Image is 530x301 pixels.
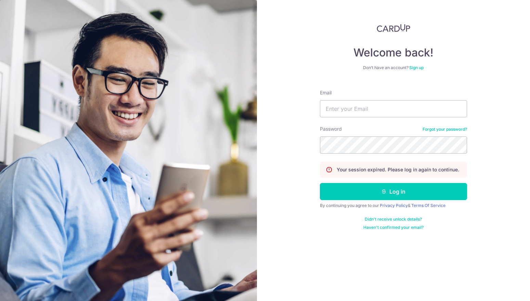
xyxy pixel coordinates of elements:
[320,65,467,70] div: Don’t have an account?
[365,217,422,222] a: Didn't receive unlock details?
[380,203,408,208] a: Privacy Policy
[320,203,467,208] div: By continuing you agree to our &
[363,225,424,230] a: Haven't confirmed your email?
[411,203,445,208] a: Terms Of Service
[320,126,342,132] label: Password
[320,183,467,200] button: Log in
[320,89,332,96] label: Email
[377,24,410,32] img: CardUp Logo
[320,100,467,117] input: Enter your Email
[337,166,459,173] p: Your session expired. Please log in again to continue.
[423,127,467,132] a: Forgot your password?
[409,65,424,70] a: Sign up
[320,46,467,60] h4: Welcome back!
